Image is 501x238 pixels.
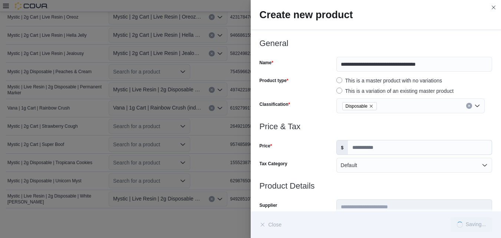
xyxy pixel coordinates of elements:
label: Classification [260,101,290,107]
button: Remove Disposable from selection in this group [369,104,373,108]
button: Clear input [466,103,472,109]
label: Name [260,60,273,66]
label: Price [260,143,272,149]
label: $ [337,140,348,154]
label: This is a variation of an existing master product [336,87,454,95]
div: Saving... [466,222,486,228]
span: Close [268,221,282,228]
button: Default [336,158,492,173]
h3: Product Details [260,182,492,190]
span: Disposable [342,102,377,110]
button: Close [260,217,282,232]
label: This is a master product with no variations [336,76,442,85]
button: Close this dialog [489,3,498,12]
span: Disposable [346,102,367,110]
button: LoadingSaving... [451,217,492,232]
h3: Price & Tax [260,122,492,131]
label: Product type [260,78,289,84]
label: Supplier [260,202,277,208]
label: Tax Category [260,161,287,167]
h2: Create new product [260,9,492,21]
h3: General [260,39,492,48]
span: Loading [456,221,463,228]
